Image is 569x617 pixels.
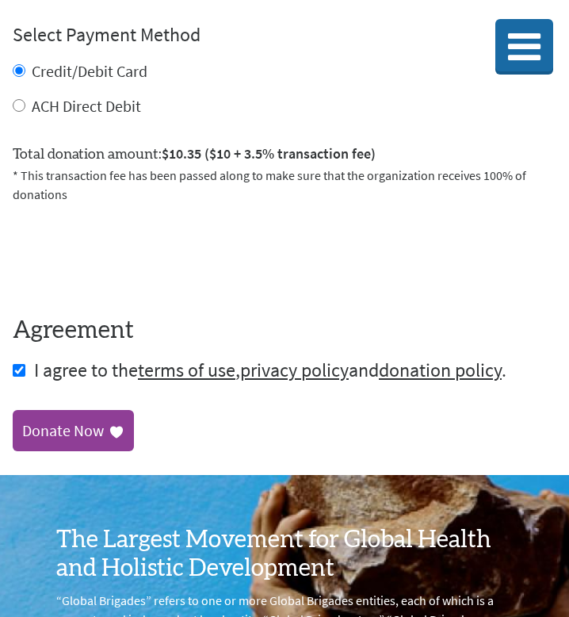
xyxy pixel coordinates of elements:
a: privacy policy [240,358,349,382]
h4: Agreement [13,316,556,345]
a: donation policy [379,358,502,382]
h4: Select Payment Method [13,22,556,48]
div: Donate Now [22,420,104,442]
a: terms of use [138,358,235,382]
label: ACH Direct Debit [32,96,141,116]
a: Donate Now [13,410,134,451]
iframe: reCAPTCHA [13,223,254,285]
label: Credit/Debit Card [32,61,147,81]
label: Total donation amount: [13,143,376,166]
span: I agree to the , and . [34,358,506,382]
p: * This transaction fee has been passed along to make sure that the organization receives 100% of ... [13,166,556,204]
span: $10.35 ($10 + 3.5% transaction fee) [162,144,376,163]
h3: The Largest Movement for Global Health and Holistic Development [56,526,513,583]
